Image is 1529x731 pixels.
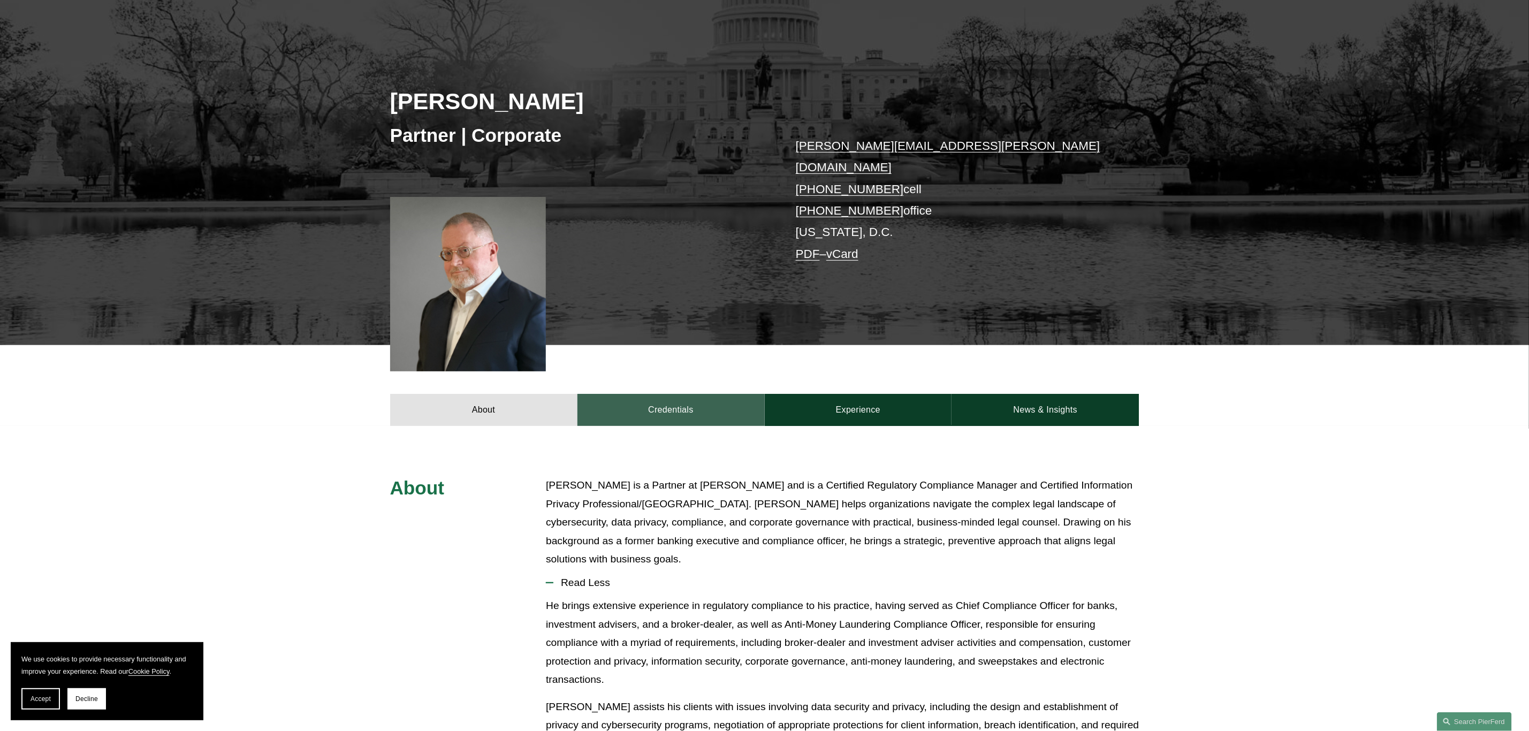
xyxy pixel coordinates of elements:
[765,394,952,426] a: Experience
[796,182,904,196] a: [PHONE_NUMBER]
[546,597,1139,689] p: He brings extensive experience in regulatory compliance to his practice, having served as Chief C...
[1437,712,1512,731] a: Search this site
[21,688,60,710] button: Accept
[390,87,765,115] h2: [PERSON_NAME]
[826,247,858,261] a: vCard
[796,135,1108,265] p: cell office [US_STATE], D.C. –
[796,204,904,217] a: [PHONE_NUMBER]
[546,476,1139,569] p: [PERSON_NAME] is a Partner at [PERSON_NAME] and is a Certified Regulatory Compliance Manager and ...
[11,642,203,720] section: Cookie banner
[390,124,765,147] h3: Partner | Corporate
[796,139,1100,174] a: [PERSON_NAME][EMAIL_ADDRESS][PERSON_NAME][DOMAIN_NAME]
[67,688,106,710] button: Decline
[546,569,1139,597] button: Read Less
[796,247,820,261] a: PDF
[128,667,170,675] a: Cookie Policy
[553,577,1139,589] span: Read Less
[21,653,193,677] p: We use cookies to provide necessary functionality and improve your experience. Read our .
[75,695,98,703] span: Decline
[952,394,1139,426] a: News & Insights
[390,477,445,498] span: About
[390,394,577,426] a: About
[577,394,765,426] a: Credentials
[31,695,51,703] span: Accept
